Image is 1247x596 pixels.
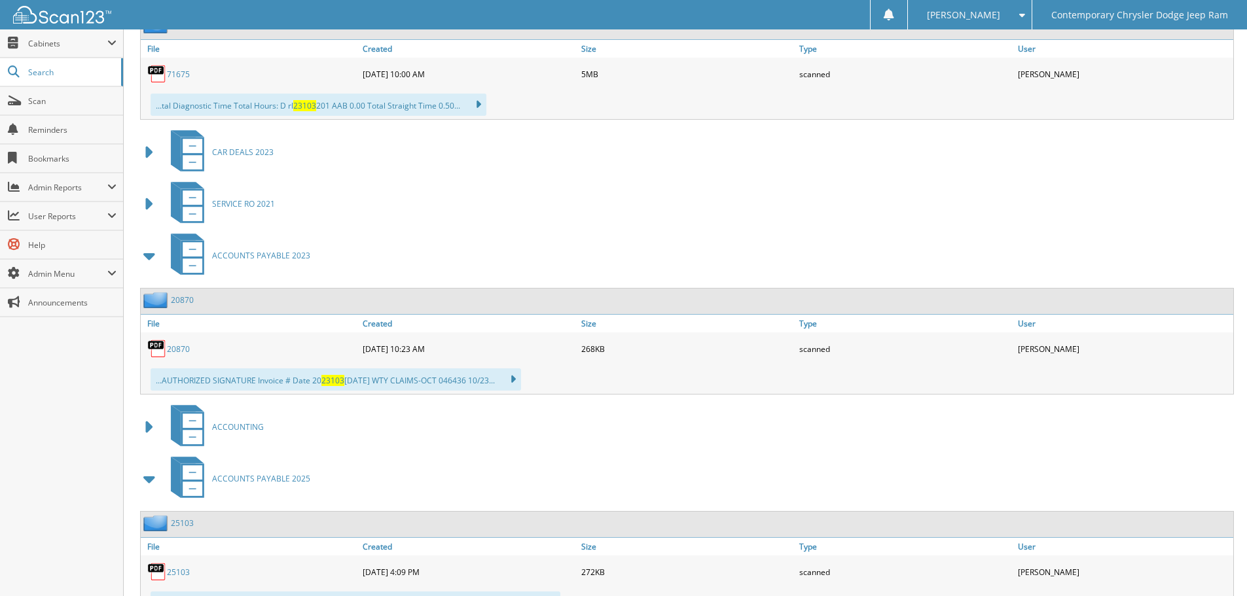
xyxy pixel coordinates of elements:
[212,473,310,484] span: ACCOUNTS PAYABLE 2025
[212,250,310,261] span: ACCOUNTS PAYABLE 2023
[28,211,107,222] span: User Reports
[212,147,274,158] span: CAR DEALS 2023
[163,230,310,281] a: ACCOUNTS PAYABLE 2023
[167,567,190,578] a: 25103
[163,178,275,230] a: SERVICE RO 2021
[141,40,359,58] a: File
[163,126,274,178] a: CAR DEALS 2023
[321,375,344,386] span: 23103
[359,538,578,555] a: Created
[1015,538,1233,555] a: User
[171,517,194,529] a: 25103
[796,538,1015,555] a: Type
[147,339,167,359] img: PDF.png
[151,94,486,116] div: ...tal Diagnostic Time Total Hours: D rl 201 AAB 0.00 Total Straight Time 0.50...
[13,6,111,24] img: scan123-logo-white.svg
[28,268,107,279] span: Admin Menu
[578,315,797,332] a: Size
[147,64,167,84] img: PDF.png
[151,368,521,391] div: ...AUTHORIZED SIGNATURE Invoice # Date 20 [DATE] WTY CLAIMS-OCT 046436 10/23...
[578,40,797,58] a: Size
[212,421,264,432] span: ACCOUNTING
[578,559,797,585] div: 272KB
[163,453,310,504] a: ACCOUNTS PAYABLE 2025
[359,40,578,58] a: Created
[1015,315,1233,332] a: User
[796,559,1015,585] div: scanned
[293,100,316,111] span: 23103
[1015,336,1233,362] div: [PERSON_NAME]
[578,61,797,87] div: 5MB
[167,343,190,355] a: 20870
[927,11,1000,19] span: [PERSON_NAME]
[141,538,359,555] a: File
[1051,11,1228,19] span: Contemporary Chrysler Dodge Jeep Ram
[796,40,1015,58] a: Type
[167,69,190,80] a: 71675
[28,153,117,164] span: Bookmarks
[28,38,107,49] span: Cabinets
[147,562,167,582] img: PDF.png
[143,292,171,308] img: folder2.png
[578,538,797,555] a: Size
[28,96,117,107] span: Scan
[359,336,578,362] div: [DATE] 10:23 AM
[212,198,275,209] span: SERVICE RO 2021
[796,61,1015,87] div: scanned
[1015,40,1233,58] a: User
[28,67,115,78] span: Search
[143,515,171,531] img: folder2.png
[141,315,359,332] a: File
[28,239,117,251] span: Help
[171,294,194,306] a: 20870
[163,401,264,453] a: ACCOUNTING
[1182,533,1247,596] iframe: Chat Widget
[1015,61,1233,87] div: [PERSON_NAME]
[359,559,578,585] div: [DATE] 4:09 PM
[796,336,1015,362] div: scanned
[359,315,578,332] a: Created
[359,61,578,87] div: [DATE] 10:00 AM
[28,297,117,308] span: Announcements
[578,336,797,362] div: 268KB
[28,182,107,193] span: Admin Reports
[1015,559,1233,585] div: [PERSON_NAME]
[28,124,117,135] span: Reminders
[796,315,1015,332] a: Type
